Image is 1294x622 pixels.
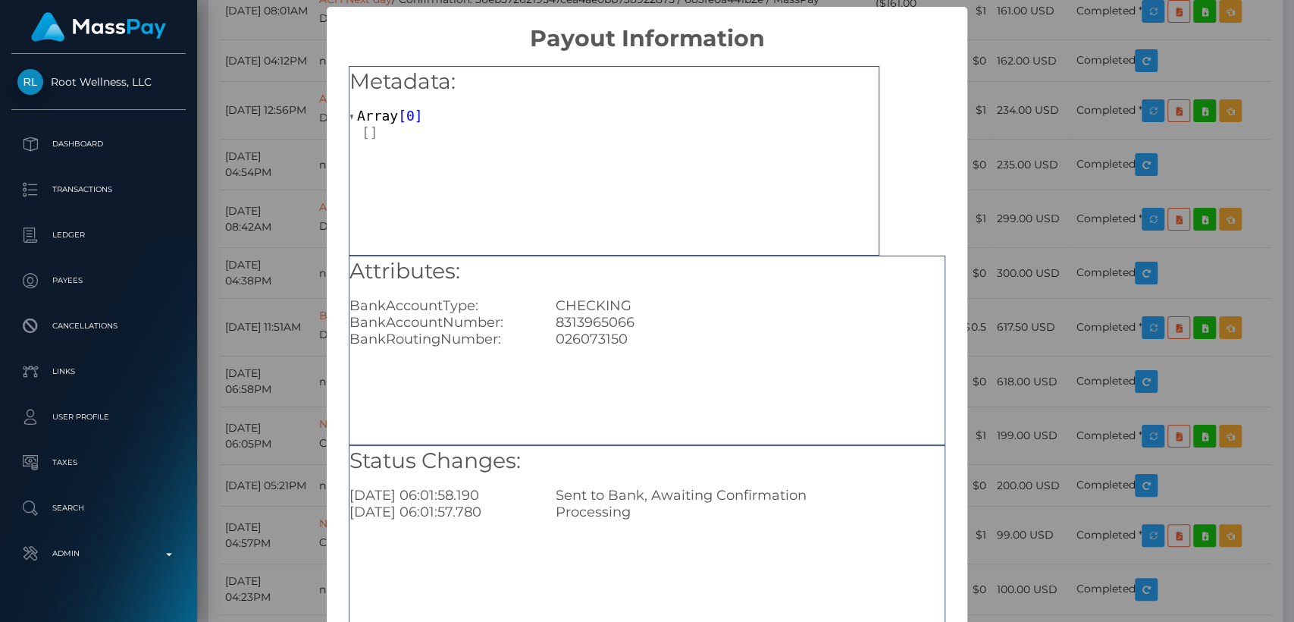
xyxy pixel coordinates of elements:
img: Root Wellness, LLC [17,69,43,95]
h5: Attributes: [349,256,945,287]
div: [DATE] 06:01:57.780 [338,504,544,520]
p: Dashboard [17,133,180,155]
p: Transactions [17,178,180,201]
div: BankAccountType: [338,297,544,314]
div: Processing [544,504,956,520]
img: MassPay Logo [31,12,166,42]
div: BankRoutingNumber: [338,331,544,347]
p: Payees [17,269,180,292]
div: 8313965066 [544,314,956,331]
div: CHECKING [544,297,956,314]
div: BankAccountNumber: [338,314,544,331]
p: Admin [17,542,180,565]
h5: Metadata: [349,67,879,97]
p: Ledger [17,224,180,247]
div: Sent to Bank, Awaiting Confirmation [544,487,956,504]
div: [DATE] 06:01:58.190 [338,487,544,504]
div: 026073150 [544,331,956,347]
span: Array [357,108,398,124]
h5: Status Changes: [349,446,945,476]
span: 0 [406,108,415,124]
p: Taxes [17,451,180,474]
span: Root Wellness, LLC [11,75,186,89]
span: [ [398,108,406,124]
p: User Profile [17,406,180,429]
p: Links [17,360,180,383]
span: ] [415,108,423,124]
p: Cancellations [17,315,180,338]
p: Search [17,497,180,520]
h2: Payout Information [327,7,967,52]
